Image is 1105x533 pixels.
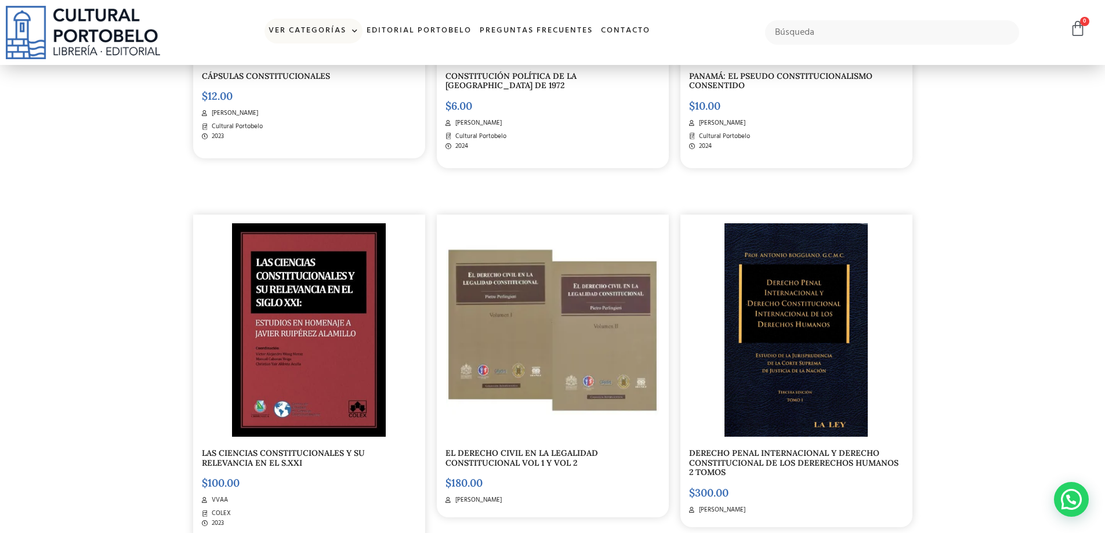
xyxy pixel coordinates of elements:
[724,223,868,437] img: img20231010_10371653
[209,132,224,142] span: 2023
[202,71,330,81] a: CÁPSULAS CONSTITUCIONALES
[689,71,872,91] a: PANAMÁ: EL PSEUDO CONSTITUCIONALISMO CONSENTIDO
[452,495,502,505] span: [PERSON_NAME]
[445,71,577,91] a: CONSTITUCIÓN POLÍTICA DE LA [GEOGRAPHIC_DATA] DE 1972
[452,118,502,128] span: [PERSON_NAME]
[696,505,745,515] span: [PERSON_NAME]
[202,89,233,103] bdi: 12.00
[202,476,240,490] bdi: 100.00
[209,108,258,118] span: [PERSON_NAME]
[696,132,750,142] span: Cultural Portobelo
[696,118,745,128] span: [PERSON_NAME]
[452,132,506,142] span: Cultural Portobelo
[445,476,483,490] bdi: 180.00
[209,519,224,528] span: 2023
[597,19,654,43] a: Contacto
[689,448,899,478] a: DERECHO PENAL INTERNACIONAL Y DERECHO CONSTITUCIONAL DE LOS DERERECHOS HUMANOS 2 TOMOS
[765,20,1020,45] input: Búsqueda
[202,89,208,103] span: $
[689,486,695,499] span: $
[1080,17,1089,26] span: 0
[446,223,660,437] img: b6d1a3f8fab8dbdf994422a918fddd76-product
[363,19,476,43] a: Editorial Portobelo
[232,223,386,437] img: 9788413598925
[476,19,597,43] a: Preguntas frecuentes
[202,476,208,490] span: $
[209,495,228,505] span: VVAA
[445,448,598,468] a: EL DERECHO CIVIL EN LA LEGALIDAD CONSTITUCIONAL VOL 1 Y VOL 2
[696,142,712,151] span: 2024
[445,476,451,490] span: $
[445,99,451,113] span: $
[452,142,468,151] span: 2024
[1070,20,1086,37] a: 0
[265,19,363,43] a: Ver Categorías
[689,99,720,113] bdi: 10.00
[689,486,729,499] bdi: 300.00
[209,509,231,519] span: COLEX
[445,99,472,113] bdi: 6.00
[689,99,695,113] span: $
[209,122,263,132] span: Cultural Portobelo
[202,448,365,468] a: LAS CIENCIAS CONSTITUCIONALES Y SU RELEVANCIA EN EL S.XXI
